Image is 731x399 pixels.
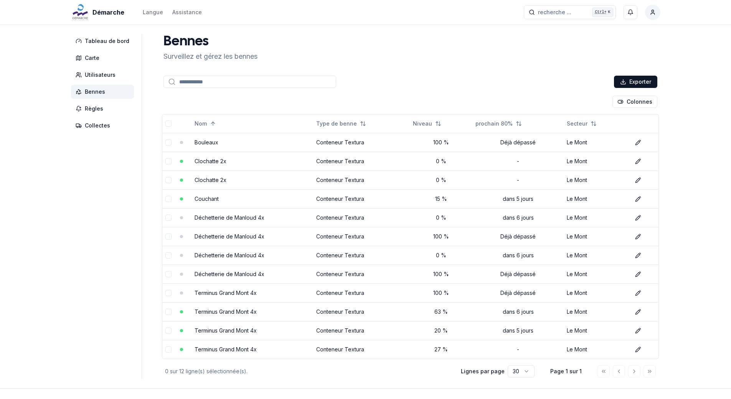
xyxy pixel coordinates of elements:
span: Type de benne [316,120,357,127]
td: Conteneur Textura [313,246,410,265]
h1: Bennes [163,34,257,50]
button: Langue [143,8,163,17]
a: Carte [71,51,137,65]
button: select-row [165,233,172,240]
td: Le Mont [564,133,629,152]
button: select-row [165,290,172,296]
button: Not sorted. Click to sort ascending. [471,118,526,130]
a: Bennes [71,85,137,99]
button: select-row [165,309,172,315]
a: Terminus Grand Mont 4x [195,327,257,334]
button: Not sorted. Click to sort ascending. [408,118,446,130]
button: Not sorted. Click to sort ascending. [312,118,371,130]
button: Exporter [614,76,657,88]
span: prochain 80% [475,120,513,127]
span: Nom [195,120,207,127]
div: 0 % [413,252,469,259]
td: Conteneur Textura [313,171,410,189]
div: Langue [143,8,163,16]
span: Niveau [413,120,432,127]
p: Lignes par page [461,368,505,375]
a: Déchetterie de Manloud 4x [195,214,264,221]
div: - [475,176,561,184]
button: Sorted ascending. Click to sort descending. [190,118,221,130]
div: 20 % [413,327,469,334]
a: Terminus Grand Mont 4x [195,290,257,296]
td: Le Mont [564,189,629,208]
button: select-row [165,252,172,258]
td: Le Mont [564,246,629,265]
div: 0 % [413,176,469,184]
span: recherche ... [538,8,571,16]
td: Le Mont [564,152,629,171]
a: Couchant [195,195,219,202]
td: Conteneur Textura [313,133,410,152]
span: Collectes [85,122,110,129]
a: Règles [71,102,137,116]
button: Cocher les colonnes [612,96,657,108]
button: select-row [165,177,172,183]
span: Tableau de bord [85,37,129,45]
a: Clochatte 2x [195,158,226,164]
a: Collectes [71,119,137,132]
span: Carte [85,54,99,62]
td: Le Mont [564,227,629,246]
p: Surveillez et gérez les bennes [163,51,257,62]
div: dans 6 jours [475,214,561,222]
td: Le Mont [564,321,629,340]
a: Démarche [71,8,127,17]
a: Déchetterie de Manloud 4x [195,252,264,258]
div: Déjà dépassé [475,270,561,278]
div: - [475,157,561,165]
span: Démarche [92,8,124,17]
a: Déchetterie de Manloud 4x [195,233,264,240]
div: Page 1 sur 1 [547,368,585,375]
div: dans 5 jours [475,327,561,334]
span: Règles [85,105,103,113]
button: select-row [165,139,172,146]
td: Conteneur Textura [313,227,410,246]
a: Terminus Grand Mont 4x [195,346,257,353]
td: Conteneur Textura [313,283,410,302]
div: 100 % [413,139,469,146]
td: Conteneur Textura [313,302,410,321]
div: - [475,346,561,353]
td: Le Mont [564,283,629,302]
a: Bouleaux [195,139,218,146]
div: 100 % [413,270,469,278]
a: Utilisateurs [71,68,137,82]
div: Déjà dépassé [475,233,561,240]
td: Conteneur Textura [313,152,410,171]
td: Conteneur Textura [313,265,410,283]
a: Déchetterie de Manloud 4x [195,271,264,277]
div: dans 6 jours [475,308,561,316]
button: recherche ...Ctrl+K [524,5,616,19]
button: select-row [165,328,172,334]
a: Clochatte 2x [195,177,226,183]
span: Bennes [85,88,105,96]
td: Conteneur Textura [313,340,410,359]
button: Not sorted. Click to sort ascending. [562,118,601,130]
div: 100 % [413,289,469,297]
a: Tableau de bord [71,34,137,48]
div: 0 % [413,157,469,165]
a: Assistance [172,8,202,17]
span: Utilisateurs [85,71,116,79]
div: 100 % [413,233,469,240]
div: 0 sur 12 ligne(s) sélectionnée(s). [165,368,449,375]
div: 63 % [413,308,469,316]
td: Conteneur Textura [313,208,410,227]
div: Déjà dépassé [475,139,561,146]
button: select-row [165,271,172,277]
button: select-row [165,196,172,202]
button: select-row [165,346,172,353]
img: Démarche Logo [71,3,89,22]
div: dans 5 jours [475,195,561,203]
div: Déjà dépassé [475,289,561,297]
td: Le Mont [564,171,629,189]
button: select-row [165,158,172,164]
div: 27 % [413,346,469,353]
td: Le Mont [564,340,629,359]
a: Terminus Grand Mont 4x [195,308,257,315]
